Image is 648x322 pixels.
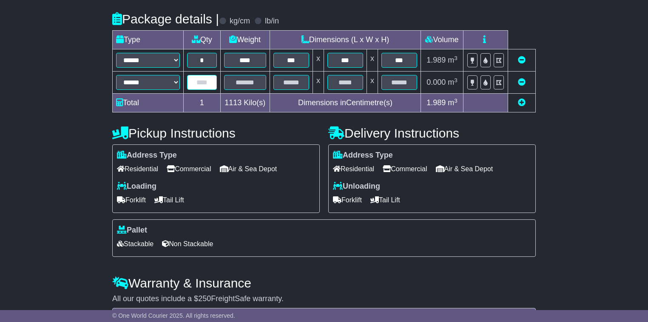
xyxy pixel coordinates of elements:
[112,276,536,290] h4: Warranty & Insurance
[265,17,279,26] label: lb/in
[328,126,536,140] h4: Delivery Instructions
[367,72,378,94] td: x
[448,98,458,107] span: m
[333,193,362,207] span: Forklift
[117,182,156,191] label: Loading
[426,56,446,64] span: 1.989
[112,294,536,304] div: All our quotes include a $ FreightSafe warranty.
[117,237,153,250] span: Stackable
[448,78,458,86] span: m
[313,72,324,94] td: x
[198,294,211,303] span: 250
[112,312,235,319] span: © One World Courier 2025. All rights reserved.
[117,162,158,175] span: Residential
[113,94,184,112] td: Total
[113,31,184,49] td: Type
[367,49,378,72] td: x
[313,49,324,72] td: x
[154,193,184,207] span: Tail Lift
[225,98,242,107] span: 1113
[270,31,421,49] td: Dimensions (L x W x H)
[184,94,221,112] td: 1
[454,77,458,83] sup: 3
[184,31,221,49] td: Qty
[370,193,400,207] span: Tail Lift
[117,226,147,235] label: Pallet
[220,162,277,175] span: Air & Sea Depot
[426,98,446,107] span: 1.989
[270,94,421,112] td: Dimensions in Centimetre(s)
[448,56,458,64] span: m
[454,55,458,61] sup: 3
[436,162,493,175] span: Air & Sea Depot
[518,98,526,107] a: Add new item
[230,17,250,26] label: kg/cm
[220,31,270,49] td: Weight
[117,151,177,160] label: Address Type
[383,162,427,175] span: Commercial
[333,162,374,175] span: Residential
[421,31,463,49] td: Volume
[112,12,219,26] h4: Package details |
[112,126,320,140] h4: Pickup Instructions
[454,98,458,104] sup: 3
[167,162,211,175] span: Commercial
[220,94,270,112] td: Kilo(s)
[333,182,380,191] label: Unloading
[518,56,526,64] a: Remove this item
[162,237,213,250] span: Non Stackable
[518,78,526,86] a: Remove this item
[426,78,446,86] span: 0.000
[333,151,393,160] label: Address Type
[117,193,146,207] span: Forklift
